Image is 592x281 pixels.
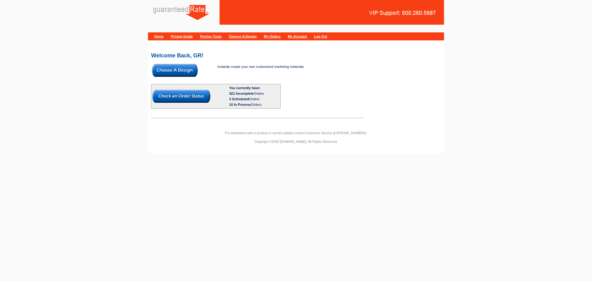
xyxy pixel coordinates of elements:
[152,90,210,103] img: button-check-order-status.gif
[200,35,222,38] a: Partner Tools
[152,64,198,77] img: button-choose-design.gif
[314,35,327,38] a: Log Out
[154,35,164,38] a: Home
[229,92,253,95] span: 321 Incomplete
[148,139,444,144] p: Copyright ©2025 [DOMAIN_NAME]. All Rights Reserved.
[171,35,193,38] a: Pricing Guide
[229,91,279,107] div: Orders Orders Orders
[229,86,261,90] b: You currently have:
[264,35,281,38] a: My Orders
[229,103,251,106] span: 10 In Process
[148,130,444,136] p: For assistance with a product or service please contact Customer Service at [PHONE_NUMBER].
[217,65,305,68] span: Instantly create your own customized marketing materials.
[229,97,249,101] span: 3 Scheduled
[151,53,441,58] h2: Welcome Back, GR!
[288,35,307,38] a: My Account
[229,35,257,38] a: Choose A Design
